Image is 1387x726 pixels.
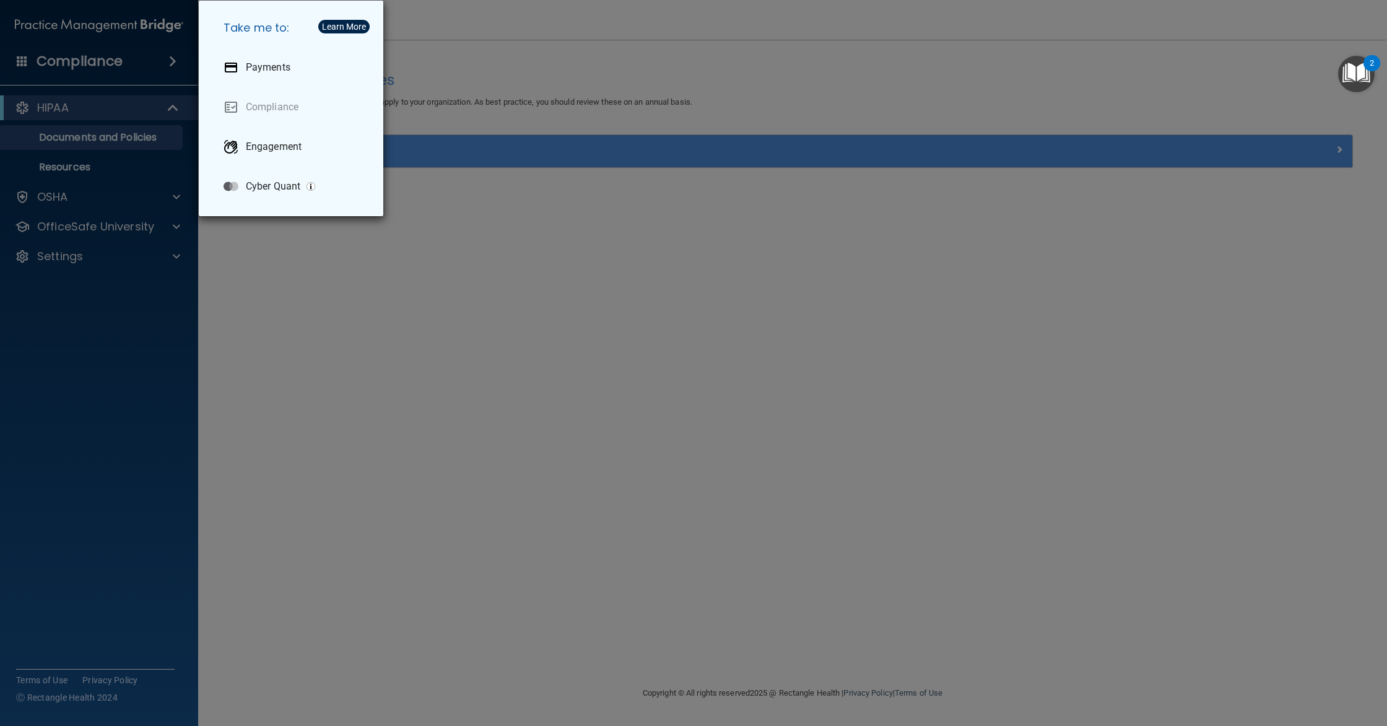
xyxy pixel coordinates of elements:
div: 2 [1370,63,1374,79]
p: Payments [246,61,290,74]
p: Engagement [246,141,302,153]
h5: Take me to: [214,11,373,45]
a: Engagement [214,129,373,164]
a: Cyber Quant [214,169,373,204]
button: Learn More [318,20,370,33]
a: Payments [214,50,373,85]
a: Compliance [214,90,373,125]
p: Cyber Quant [246,180,300,193]
iframe: Drift Widget Chat Controller [1173,638,1372,688]
button: Open Resource Center, 2 new notifications [1338,56,1375,92]
div: Learn More [322,22,366,31]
